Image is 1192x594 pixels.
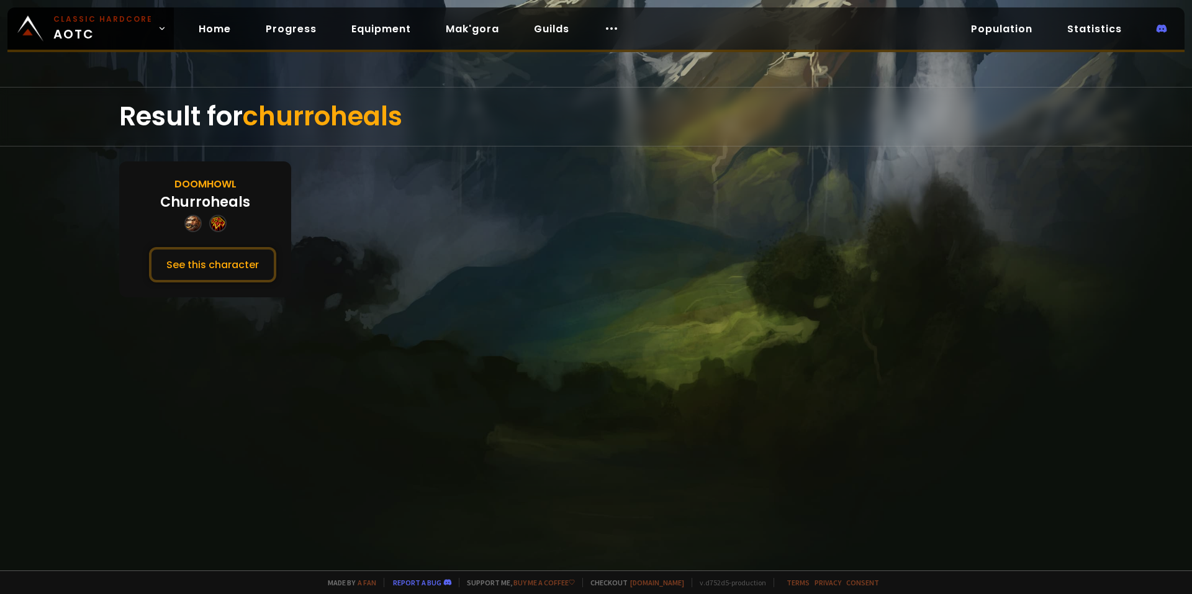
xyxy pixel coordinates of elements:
[119,88,1073,146] div: Result for
[692,578,766,587] span: v. d752d5 - production
[630,578,684,587] a: [DOMAIN_NAME]
[582,578,684,587] span: Checkout
[174,176,237,192] div: Doomhowl
[1057,16,1132,42] a: Statistics
[320,578,376,587] span: Made by
[53,14,153,43] span: AOTC
[7,7,174,50] a: Classic HardcoreAOTC
[341,16,421,42] a: Equipment
[436,16,509,42] a: Mak'gora
[160,192,250,212] div: Churroheals
[53,14,153,25] small: Classic Hardcore
[815,578,841,587] a: Privacy
[961,16,1042,42] a: Population
[846,578,879,587] a: Consent
[358,578,376,587] a: a fan
[393,578,441,587] a: Report a bug
[256,16,327,42] a: Progress
[149,247,276,282] button: See this character
[189,16,241,42] a: Home
[513,578,575,587] a: Buy me a coffee
[243,98,402,135] span: churroheals
[524,16,579,42] a: Guilds
[459,578,575,587] span: Support me,
[787,578,810,587] a: Terms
